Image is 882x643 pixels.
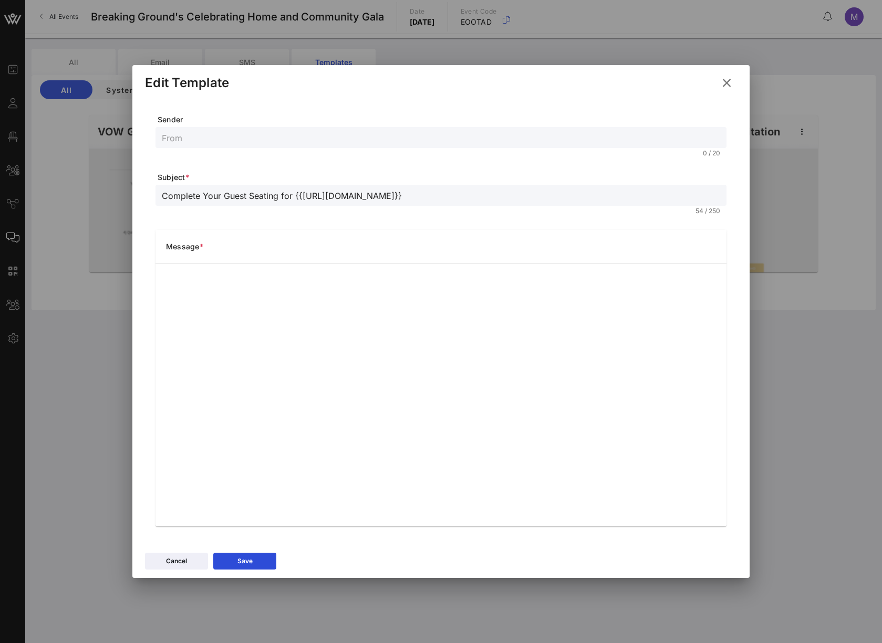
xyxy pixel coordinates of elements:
[703,150,720,157] div: 0 / 20
[162,131,720,144] input: From
[696,208,720,215] div: 54 / 250
[213,553,276,570] button: Save
[158,114,727,125] span: Sender
[158,172,727,183] span: Subject
[166,556,187,566] div: Cancel
[162,188,720,202] input: Subject
[145,75,229,91] div: Edit Template
[145,553,208,570] button: Cancel
[166,241,203,252] span: Message
[237,556,253,566] div: Save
